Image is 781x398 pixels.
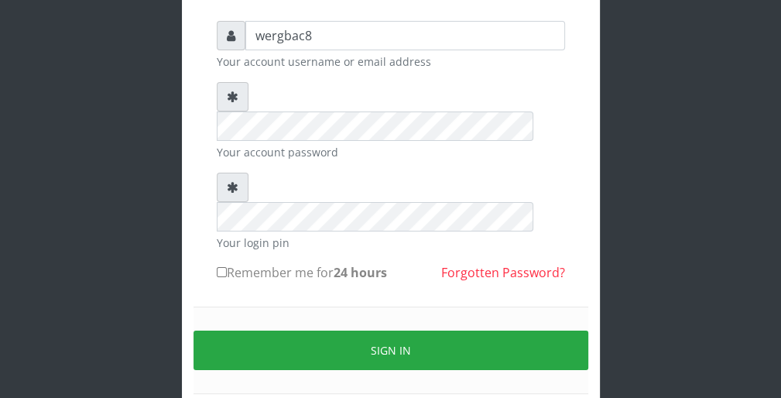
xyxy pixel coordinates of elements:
input: Username or email address [245,21,565,50]
input: Remember me for24 hours [217,267,227,277]
button: Sign in [194,331,588,370]
a: Forgotten Password? [441,264,565,281]
small: Your login pin [217,235,565,251]
b: 24 hours [334,264,387,281]
small: Your account username or email address [217,53,565,70]
label: Remember me for [217,263,387,282]
small: Your account password [217,144,565,160]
